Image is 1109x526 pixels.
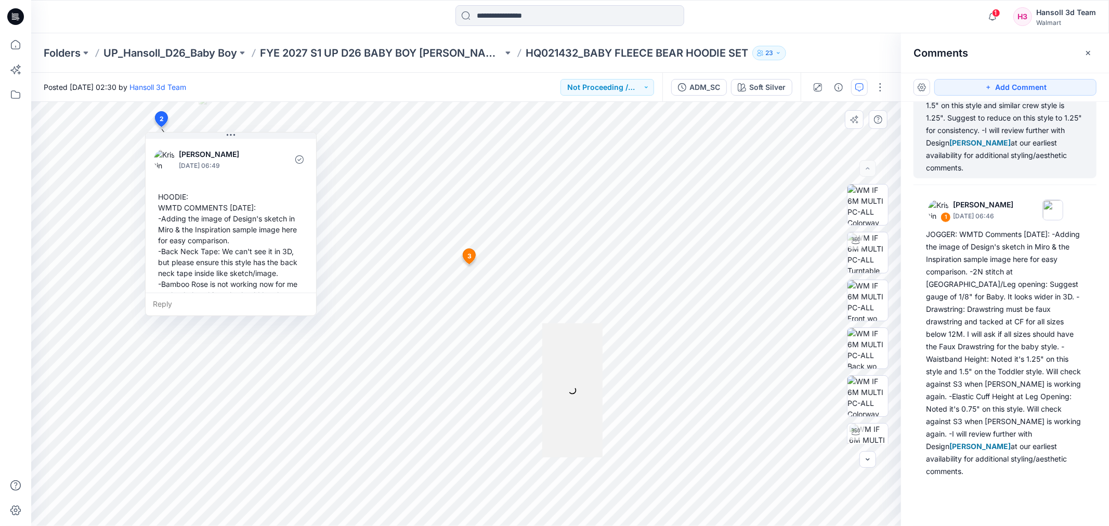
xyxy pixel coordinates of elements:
span: 2 [160,114,164,124]
div: Hansoll 3d Team [1036,6,1096,19]
a: UP_Hansoll_D26_Baby Boy [103,46,237,60]
img: WM IF 6M MULTI PC-ALL Colorway wo Avatar [847,376,888,416]
button: Add Comment [934,79,1097,96]
div: JOGGER: WMTD Comments [DATE]: -Adding the image of Design's sketch in Miro & the Inspiration samp... [926,228,1084,478]
img: WM IF 6M MULTI PC-ALL Colorway wo Avatar [847,185,888,225]
div: Reply [146,293,316,315]
span: [PERSON_NAME] [949,138,1011,147]
img: WM IF 6M MULTI PC-ALL Turntable with Avatar [847,232,888,273]
p: [PERSON_NAME] [953,199,1013,211]
button: Soft Silver [731,79,792,96]
button: Details [830,79,847,96]
img: Kristin Veit [154,149,175,170]
button: 23 [752,46,786,60]
a: FYE 2027 S1 UP D26 BABY BOY [PERSON_NAME] [260,46,503,60]
div: H3 [1013,7,1032,26]
span: [PERSON_NAME] [949,442,1011,451]
p: HQ021432_BABY FLEECE BEAR HOODIE SET [526,46,748,60]
p: [DATE] 06:49 [179,161,264,171]
h2: Comments [914,47,968,59]
div: Walmart [1036,19,1096,27]
a: Folders [44,46,81,60]
p: [PERSON_NAME] [179,148,264,161]
img: WM IF 6M MULTI PC-ALL Front wo Avatar [847,280,888,321]
button: ADM_SC [671,79,727,96]
span: Posted [DATE] 02:30 by [44,82,186,93]
div: 1 [941,212,951,222]
img: WM IF 6M MULTI PC-ALL Turntable with Avatar [850,424,888,464]
span: 3 [467,252,472,261]
p: [DATE] 06:46 [953,211,1013,221]
p: 23 [765,47,773,59]
img: WM IF 6M MULTI PC-ALL Back wo Avatar [847,328,888,369]
span: 1 [992,9,1000,17]
div: HOODIE: WMTD COMMENTS [DATE]: -Adding the image of Design's sketch in Miro & the Inspiration samp... [154,187,308,414]
div: Soft Silver [749,82,786,93]
a: Hansoll 3d Team [129,83,186,91]
img: Kristin Veit [928,200,949,220]
div: ADM_SC [689,82,720,93]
